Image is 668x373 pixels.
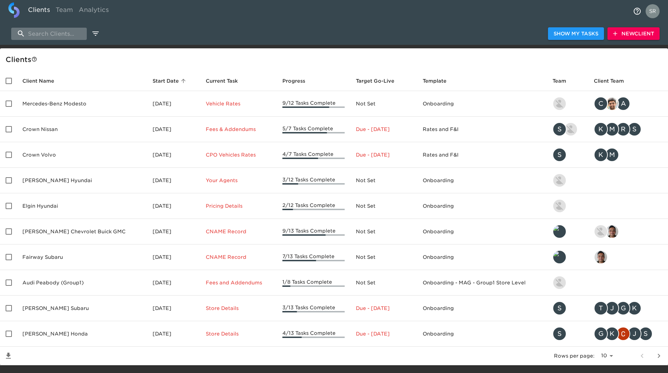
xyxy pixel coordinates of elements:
[147,193,200,219] td: [DATE]
[356,151,412,158] p: Due - [DATE]
[17,142,147,168] td: Crown Volvo
[25,2,53,20] a: Clients
[277,142,350,168] td: 4/7 Tasks Complete
[17,321,147,347] td: [PERSON_NAME] Honda
[564,123,577,136] img: austin@roadster.com
[597,351,616,361] select: rows per page
[277,244,350,270] td: 7/13 Tasks Complete
[605,327,619,341] div: K
[277,91,350,117] td: 9/12 Tasks Complete
[356,305,412,312] p: Due - [DATE]
[553,148,567,162] div: S
[206,330,272,337] p: Store Details
[616,122,630,136] div: R
[350,91,417,117] td: Not Set
[350,168,417,193] td: Not Set
[277,270,350,296] td: 1/8 Tasks Complete
[417,91,547,117] td: Onboarding
[417,244,547,270] td: Onboarding
[594,225,662,239] div: nikko.foster@roadster.com, sai@simplemnt.com
[17,193,147,219] td: Elgin Hyundai
[595,225,607,238] img: nikko.foster@roadster.com
[617,327,630,340] img: christopher.mccarthy@roadster.com
[605,122,619,136] div: M
[613,29,654,38] span: New Client
[616,97,630,111] div: A
[417,270,547,296] td: Onboarding - MAG - Group1 Store Level
[76,2,112,20] a: Analytics
[147,142,200,168] td: [DATE]
[206,77,238,85] span: This is the next Task in this Hub that should be completed
[553,251,566,263] img: leland@roadster.com
[350,193,417,219] td: Not Set
[594,327,608,341] div: G
[206,279,272,286] p: Fees and Addendums
[206,177,272,184] p: Your Agents
[417,142,547,168] td: Rates and F&I
[356,330,412,337] p: Due - [DATE]
[350,270,417,296] td: Not Set
[277,117,350,142] td: 5/7 Tasks Complete
[417,321,547,347] td: Onboarding
[17,91,147,117] td: Mercedes-Benz Modesto
[277,321,350,347] td: 4/13 Tasks Complete
[594,148,608,162] div: K
[594,301,662,315] div: tj.joyce@schomp.com, james.kurtenbach@schomp.com, george.lawton@schomp.com, kevin.mand@schomp.com
[17,168,147,193] td: [PERSON_NAME] Hyundai
[594,97,662,111] div: clayton.mandel@roadster.com, sandeep@simplemnt.com, angelique.nurse@roadster.com
[17,219,147,244] td: [PERSON_NAME] Chevrolet Buick GMC
[607,27,660,40] button: NewClient
[554,352,595,359] p: Rows per page:
[206,151,272,158] p: CPO Vehicles Rates
[606,97,618,110] img: sandeep@simplemnt.com
[646,4,660,18] img: Profile
[206,202,272,209] p: Pricing Details
[629,3,646,20] button: notifications
[627,327,641,341] div: J
[553,327,583,341] div: savannah@roadster.com
[147,270,200,296] td: [DATE]
[553,200,566,212] img: kevin.lo@roadster.com
[147,296,200,321] td: [DATE]
[553,225,566,238] img: leland@roadster.com
[553,301,583,315] div: savannah@roadster.com
[627,301,641,315] div: K
[22,77,63,85] span: Client Name
[17,270,147,296] td: Audi Peabody (Group1)
[554,29,598,38] span: Show My Tasks
[553,276,583,290] div: nikko.foster@roadster.com
[553,301,567,315] div: S
[350,244,417,270] td: Not Set
[417,193,547,219] td: Onboarding
[594,77,633,85] span: Client Team
[17,296,147,321] td: [PERSON_NAME] Subaru
[417,219,547,244] td: Onboarding
[553,97,583,111] div: kevin.lo@roadster.com
[277,168,350,193] td: 3/12 Tasks Complete
[31,56,37,62] svg: This is a list of all of your clients and clients shared with you
[651,347,667,364] button: next page
[594,301,608,315] div: T
[627,122,641,136] div: S
[153,77,188,85] span: Start Date
[90,28,101,40] button: edit
[553,122,583,136] div: savannah@roadster.com, austin@roadster.com
[11,28,87,40] input: search
[594,250,662,264] div: sai@simplemnt.com
[423,77,456,85] span: Template
[356,77,403,85] span: Target Go-Live
[616,301,630,315] div: G
[639,327,653,341] div: S
[417,296,547,321] td: Onboarding
[277,296,350,321] td: 3/13 Tasks Complete
[8,2,20,18] img: logo
[606,225,618,238] img: sai@simplemnt.com
[206,100,272,107] p: Vehicle Rates
[350,219,417,244] td: Not Set
[553,225,583,239] div: leland@roadster.com
[17,117,147,142] td: Crown Nissan
[553,77,575,85] span: Team
[553,199,583,213] div: kevin.lo@roadster.com
[282,77,314,85] span: Progress
[548,27,604,40] button: Show My Tasks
